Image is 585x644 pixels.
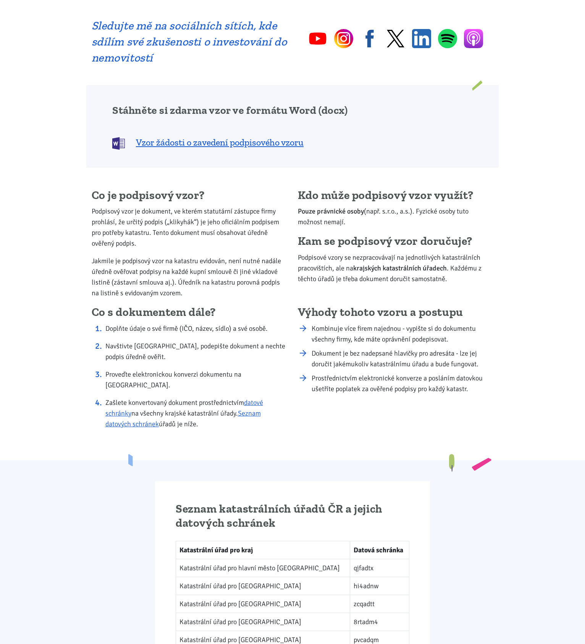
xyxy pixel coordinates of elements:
[92,305,288,320] h2: Co s dokumentem dále?
[298,207,364,215] b: Pouze právnické osoby
[105,341,288,362] li: Navštivte [GEOGRAPHIC_DATA], podepište dokument a nechte podpis úředně ověřit.
[176,541,350,559] th: Katastrální úřad pro kraj
[105,409,261,428] a: Seznam datových schránek
[176,595,350,613] td: Katastrální úřad pro [GEOGRAPHIC_DATA]
[312,373,494,394] li: Prostřednictvím elektronické konverze a posláním datovkou ušetříte poplatek za ověřené podpisy pr...
[298,206,494,227] p: (např. s.r.o., a.s.). Fyzické osoby tuto možnost nemají.
[176,577,350,595] td: Katastrální úřad pro [GEOGRAPHIC_DATA]
[350,541,409,559] th: Datová schránka
[308,29,327,48] a: YouTube
[105,398,263,417] a: datové schránky
[334,29,353,48] a: Instagram
[360,29,379,48] a: Facebook
[92,256,288,298] p: Jakmile je podpisový vzor na katastru evidován, není nutné nadále úředně ověřovat podpisy na každ...
[386,29,405,48] a: Twitter
[298,305,494,320] h2: Výhody tohoto vzoru a postupu
[350,577,409,595] td: hi4adnw
[298,252,494,284] p: Podpisové vzory se nezpracovávají na jednotlivých katastrálních pracovištích, ale na . Každému z ...
[176,613,350,631] td: Katastrální úřad pro [GEOGRAPHIC_DATA]
[298,234,494,249] h2: Kam se podpisový vzor doručuje?
[112,137,125,150] img: DOCX (Word)
[176,559,350,577] td: Katastrální úřad pro hlavní město [GEOGRAPHIC_DATA]
[136,136,304,149] span: Vzor žádosti o zavedení podpisového vzoru
[105,369,288,390] li: Proveďte elektronickou konverzi dokumentu na [GEOGRAPHIC_DATA].
[92,206,288,249] p: Podpisový vzor je dokument, ve kterém statutární zástupce firmy prohlásí, že určitý podpis („klik...
[176,502,409,531] h2: Seznam katastrálních úřadů ČR a jejich datových schránek
[350,559,409,577] td: qjfadtx
[92,188,288,203] h2: Co je podpisový vzor?
[105,397,288,429] li: Zašlete konvertovaný dokument prostřednictvím na všechny krajské katastrální úřady. úřadů je níže.
[312,323,494,345] li: Kombinuje více firem najednou - vypište si do dokumentu všechny firmy, kde máte oprávnění podepis...
[105,323,288,334] li: Doplňte údaje o své firmě (IČO, název, sídlo) a své osobě.
[112,104,380,117] h2: Stáhněte si zdarma vzor ve formátu Word (docx)
[438,29,457,49] a: Spotify
[112,136,380,149] a: Vzor žádosti o zavedení podpisového vzoru
[298,188,494,203] h2: Kdo může podpisový vzor využít?
[350,595,409,613] td: zcqadtt
[464,29,483,48] a: Apple Podcasts
[312,348,494,369] li: Dokument je bez nadepsané hlavičky pro adresáta - lze jej doručit jakémukoliv katastrálnímu úřadu...
[350,613,409,631] td: 8rtadm4
[353,264,447,272] b: krajských katastrálních úřadech
[412,29,431,48] a: Linkedin
[92,18,288,66] h2: Sledujte mě na sociálních sítích, kde sdílím své zkušenosti o investování do nemovitostí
